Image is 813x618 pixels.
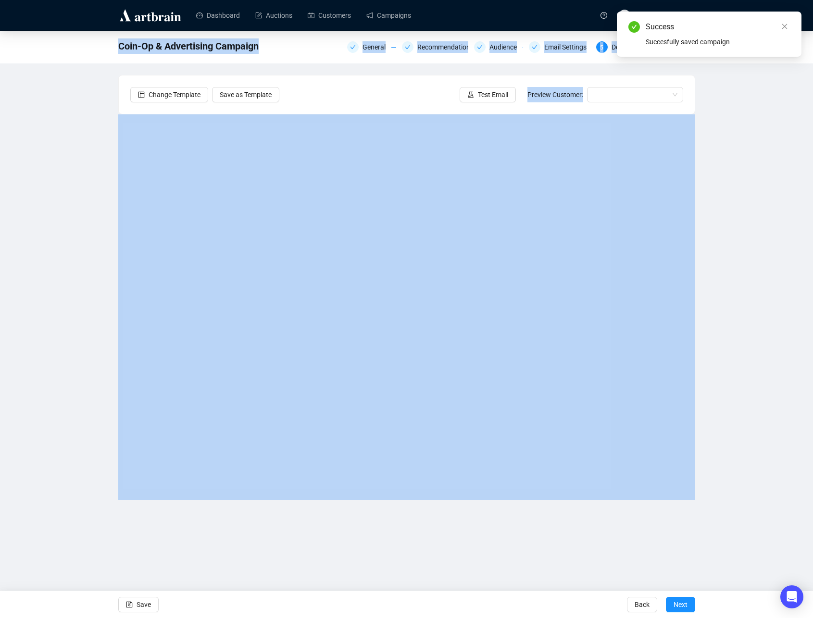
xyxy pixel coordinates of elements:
button: Test Email [460,87,516,102]
span: Coin-Op & Advertising Campaign [118,38,259,54]
button: Next [666,597,695,612]
span: close [781,23,788,30]
span: check [477,44,483,50]
span: check [405,44,411,50]
span: question-circle [600,12,607,19]
div: Open Intercom Messenger [780,585,803,608]
div: Design [612,41,638,53]
div: Audience [474,41,523,53]
span: check [532,44,538,50]
div: Succesfully saved campaign [646,37,790,47]
div: Email Settings [544,41,592,53]
a: Close [779,21,790,32]
div: Email Settings [529,41,590,53]
button: Save [118,597,159,612]
button: Back [627,597,657,612]
button: Save as Template [212,87,279,102]
span: Change Template [149,89,200,100]
div: Recommendations [402,41,468,53]
img: logo [118,8,183,23]
span: save [126,601,133,608]
span: Next [674,591,688,618]
span: Preview Customer: [527,91,583,99]
span: SH [621,11,628,20]
div: General [347,41,396,53]
span: experiment [467,91,474,98]
a: Campaigns [366,3,411,28]
a: Auctions [255,3,292,28]
div: Recommendations [417,41,479,53]
div: Audience [489,41,523,53]
span: Test Email [478,89,508,100]
span: Save [137,591,151,618]
div: Success [646,21,790,33]
div: General [363,41,391,53]
span: check-circle [628,21,640,33]
span: layout [138,91,145,98]
span: 5 [600,44,603,51]
button: Change Template [130,87,208,102]
a: Dashboard [196,3,240,28]
div: 5Design [596,41,645,53]
span: check [350,44,356,50]
a: Customers [308,3,351,28]
span: Save as Template [220,89,272,100]
span: Back [635,591,650,618]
